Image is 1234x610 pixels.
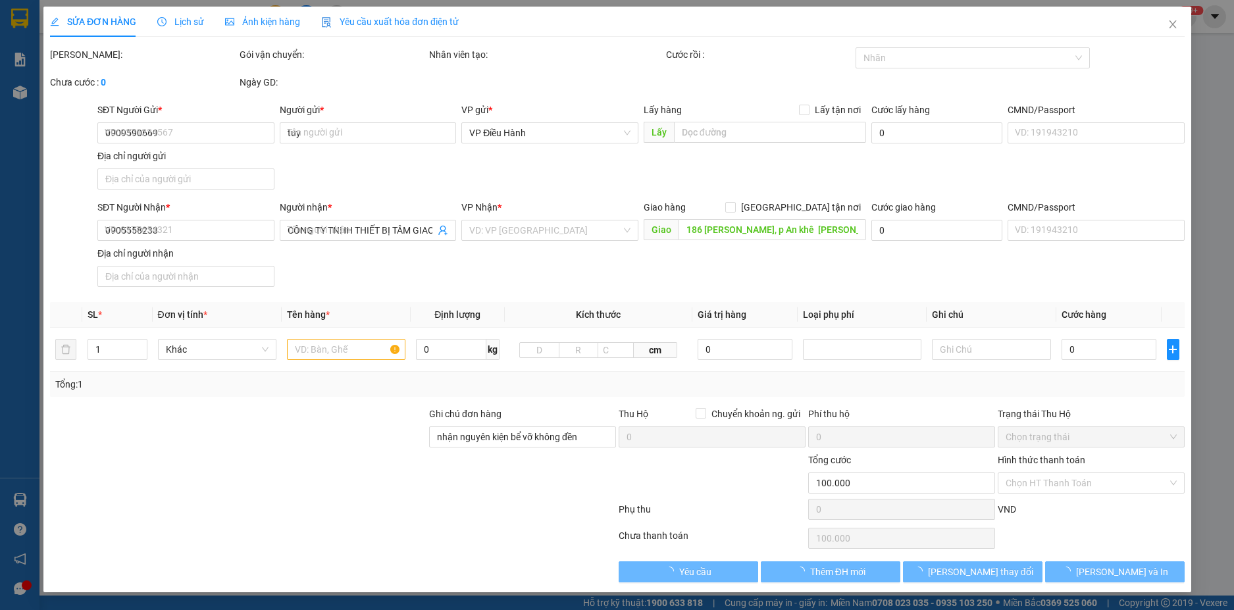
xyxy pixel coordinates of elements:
input: Ghi chú đơn hàng [429,426,616,447]
div: Tổng: 1 [55,377,476,392]
b: 0 [101,77,106,88]
span: Chọn trạng thái [1005,427,1176,447]
span: loading [795,567,810,576]
span: picture [225,17,234,26]
img: icon [321,17,332,28]
input: Địa chỉ của người gửi [97,168,274,190]
span: SL [87,309,97,320]
span: Lấy hàng [643,105,681,115]
span: Khác [165,340,268,359]
input: D [519,342,559,358]
span: loading [913,567,927,576]
input: Cước giao hàng [871,220,1002,241]
input: VD: Bàn, Ghế [286,339,405,360]
input: Cước lấy hàng [871,122,1002,143]
th: Ghi chú [927,302,1056,328]
div: VP gửi [461,103,638,117]
div: Gói vận chuyển: [240,47,426,62]
span: VP Nhận [461,202,498,213]
span: loading [1061,567,1075,576]
span: VND [997,504,1015,515]
div: Địa chỉ người gửi [97,149,274,163]
input: Dọc đường [678,219,865,240]
label: Cước lấy hàng [871,105,929,115]
label: Hình thức thanh toán [997,455,1085,465]
div: Phụ thu [617,502,807,525]
button: [PERSON_NAME] và In [1044,561,1184,582]
div: Chưa thanh toán [617,528,807,551]
span: [PERSON_NAME] thay đổi [927,565,1033,579]
div: Phí thu hộ [808,407,994,426]
div: Người gửi [279,103,456,117]
span: [PERSON_NAME] và In [1075,565,1168,579]
span: Lịch sử [157,16,204,27]
input: Ghi Chú [932,339,1050,360]
button: delete [55,339,76,360]
div: Trạng thái Thu Hộ [997,407,1184,421]
span: [GEOGRAPHIC_DATA] tận nơi [735,200,865,215]
span: Tên hàng [286,309,329,320]
button: Close [1154,7,1191,43]
input: R [558,342,598,358]
span: plus [1168,344,1179,355]
span: edit [50,17,59,26]
div: CMND/Passport [1008,103,1185,117]
label: Cước giao hàng [871,202,935,213]
span: Kích thước [576,309,621,320]
input: Dọc đường [673,122,865,143]
span: Lấy tận nơi [809,103,865,117]
span: loading [665,567,679,576]
button: Yêu cầu [619,561,758,582]
span: Định lượng [434,309,480,320]
div: Nhân viên tạo: [429,47,663,62]
span: close [1167,19,1177,30]
span: clock-circle [157,17,167,26]
span: Đơn vị tính [157,309,207,320]
span: SỬA ĐƠN HÀNG [50,16,136,27]
button: [PERSON_NAME] thay đổi [902,561,1042,582]
div: Cước rồi : [665,47,852,62]
div: SĐT Người Gửi [97,103,274,117]
span: Yêu cầu [679,565,711,579]
span: cm [633,342,677,358]
span: Ảnh kiện hàng [225,16,300,27]
span: user-add [438,225,448,236]
label: Ghi chú đơn hàng [429,409,501,419]
div: [PERSON_NAME]: [50,47,237,62]
button: Thêm ĐH mới [760,561,900,582]
div: Chưa cước : [50,75,237,89]
span: Giao hàng [643,202,685,213]
div: SĐT Người Nhận [97,200,274,215]
span: Thêm ĐH mới [810,565,865,579]
div: Địa chỉ người nhận [97,246,274,261]
th: Loại phụ phí [798,302,927,328]
span: Tổng cước [808,455,850,465]
span: Lấy [643,122,673,143]
span: VP Điều Hành [469,123,630,143]
span: kg [486,339,499,360]
div: CMND/Passport [1008,200,1185,215]
input: C [598,342,634,358]
input: Địa chỉ của người nhận [97,266,274,287]
div: Người nhận [279,200,456,215]
span: Thu Hộ [618,409,648,419]
span: Cước hàng [1061,309,1106,320]
span: Chuyển khoản ng. gửi [706,407,805,421]
button: plus [1167,339,1179,360]
div: Ngày GD: [240,75,426,89]
span: Giá trị hàng [697,309,746,320]
span: Giao [643,219,678,240]
span: Yêu cầu xuất hóa đơn điện tử [321,16,459,27]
